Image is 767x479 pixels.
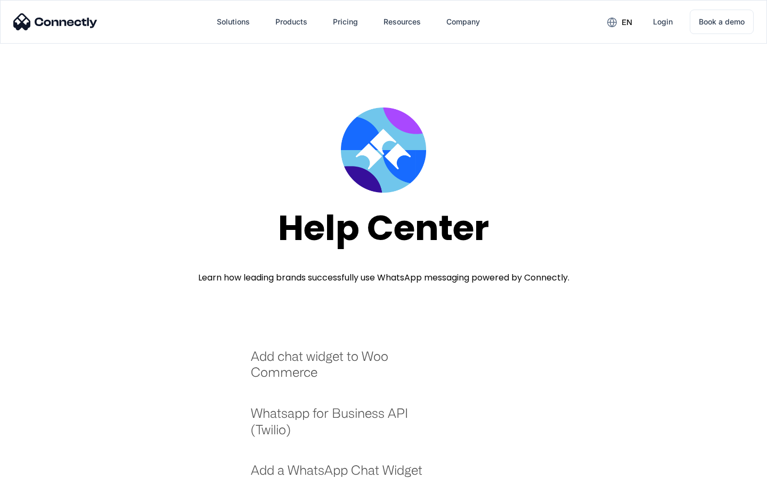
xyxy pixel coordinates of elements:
[333,14,358,29] div: Pricing
[251,405,437,448] a: Whatsapp for Business API (Twilio)
[446,14,480,29] div: Company
[383,14,421,29] div: Resources
[198,271,569,284] div: Learn how leading brands successfully use WhatsApp messaging powered by Connectly.
[653,14,673,29] div: Login
[13,13,97,30] img: Connectly Logo
[690,10,754,34] a: Book a demo
[251,348,437,391] a: Add chat widget to Woo Commerce
[278,209,489,247] div: Help Center
[11,460,64,475] aside: Language selected: English
[622,15,632,30] div: en
[21,460,64,475] ul: Language list
[275,14,307,29] div: Products
[644,9,681,35] a: Login
[217,14,250,29] div: Solutions
[324,9,366,35] a: Pricing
